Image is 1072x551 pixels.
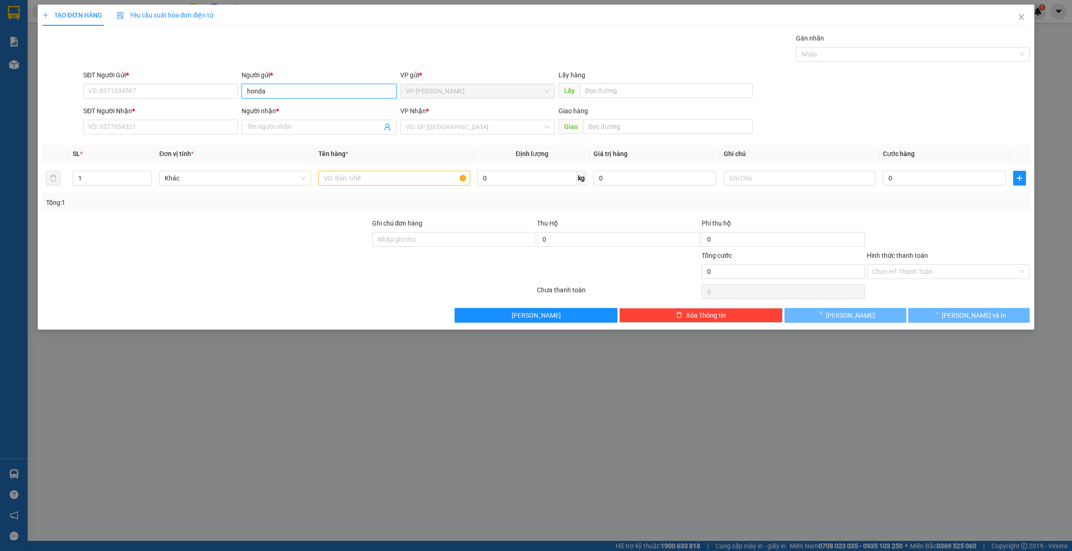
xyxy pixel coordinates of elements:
button: Close [1009,5,1034,30]
span: Giá trị hàng [594,150,628,157]
span: user-add [384,123,391,131]
div: SĐT Người Nhận [83,106,238,116]
input: Dọc đường [580,83,753,98]
span: Đơn vị tính [159,150,194,157]
span: delete [676,312,682,319]
button: delete [46,171,61,186]
th: Ghi chú [720,145,879,163]
input: Ghi chú đơn hàng [372,232,535,247]
span: [PERSON_NAME] [512,310,561,320]
span: close [1018,13,1025,21]
span: TẠO ĐƠN HÀNG [42,12,102,19]
div: SĐT Người Gửi [83,70,238,80]
span: Thu Hộ [537,220,558,227]
span: Yêu cầu xuất hóa đơn điện tử [117,12,214,19]
span: plus [42,12,49,18]
span: Tên hàng [318,150,348,157]
span: VP Nhận [400,107,426,115]
span: Định lượng [516,150,548,157]
span: loading [816,312,826,318]
label: Ghi chú đơn hàng [372,220,423,227]
span: SL [73,150,80,157]
div: Người nhận [242,106,396,116]
div: Phí thu hộ [702,218,865,232]
div: Chưa thanh toán [536,285,701,301]
span: Giao hàng [559,107,588,115]
button: plus [1013,171,1026,186]
span: VP Nam Dong [406,84,549,98]
span: Khác [165,171,305,185]
span: plus [1014,174,1026,182]
span: Xóa Thông tin [686,310,726,320]
img: icon [117,12,124,19]
input: Ghi Chú [724,171,876,186]
span: Cước hàng [883,150,915,157]
div: Tổng: 1 [46,197,414,208]
span: Lấy hàng [559,71,585,79]
label: Gán nhãn [796,35,824,42]
input: 0 [594,171,716,186]
button: deleteXóa Thông tin [619,308,782,323]
span: Tổng cước [702,252,732,259]
button: [PERSON_NAME] [784,308,906,323]
input: VD: Bàn, Ghế [318,171,470,186]
span: [PERSON_NAME] [826,310,875,320]
div: Người gửi [242,70,396,80]
button: [PERSON_NAME] và In [908,308,1030,323]
button: [PERSON_NAME] [455,308,617,323]
span: loading [932,312,942,318]
span: Giao [559,119,583,134]
label: Hình thức thanh toán [867,252,928,259]
div: VP gửi [400,70,555,80]
span: [PERSON_NAME] và In [942,310,1006,320]
span: Lấy [559,83,580,98]
span: kg [577,171,586,186]
input: Dọc đường [583,119,753,134]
